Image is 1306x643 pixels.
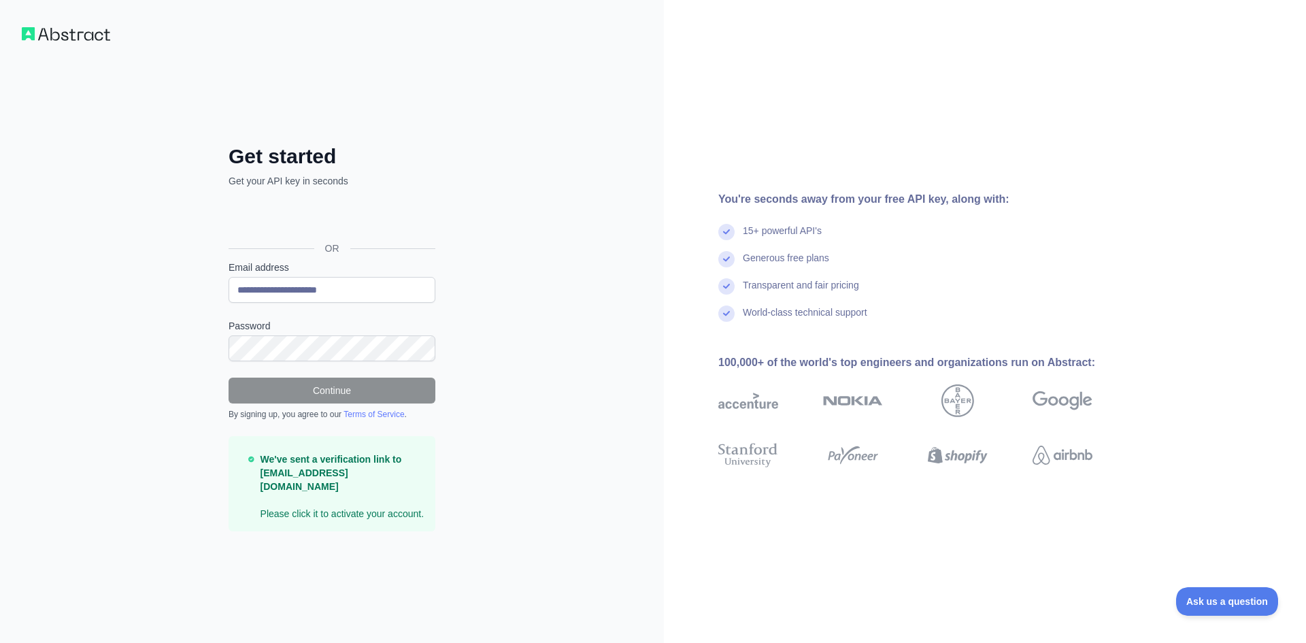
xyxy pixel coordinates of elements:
[941,384,974,417] img: bayer
[314,242,350,255] span: OR
[229,174,435,188] p: Get your API key in seconds
[1033,440,1092,470] img: airbnb
[229,319,435,333] label: Password
[718,384,778,417] img: accenture
[1176,587,1279,616] iframe: Toggle Customer Support
[261,452,424,521] p: Please click it to activate your account.
[229,409,435,420] div: By signing up, you agree to our .
[743,251,829,278] div: Generous free plans
[718,440,778,470] img: stanford university
[261,454,402,492] strong: We've sent a verification link to [EMAIL_ADDRESS][DOMAIN_NAME]
[718,251,735,267] img: check mark
[718,306,735,322] img: check mark
[743,224,822,251] div: 15+ powerful API's
[229,261,435,274] label: Email address
[743,278,859,306] div: Transparent and fair pricing
[229,378,435,403] button: Continue
[344,410,404,419] a: Terms of Service
[718,278,735,295] img: check mark
[718,224,735,240] img: check mark
[229,144,435,169] h2: Get started
[823,440,883,470] img: payoneer
[222,203,439,233] iframe: Google ile Oturum Açma Düğmesi
[823,384,883,417] img: nokia
[928,440,988,470] img: shopify
[718,355,1136,371] div: 100,000+ of the world's top engineers and organizations run on Abstract:
[743,306,867,333] div: World-class technical support
[718,191,1136,208] div: You're seconds away from your free API key, along with:
[22,27,110,41] img: Workflow
[1033,384,1092,417] img: google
